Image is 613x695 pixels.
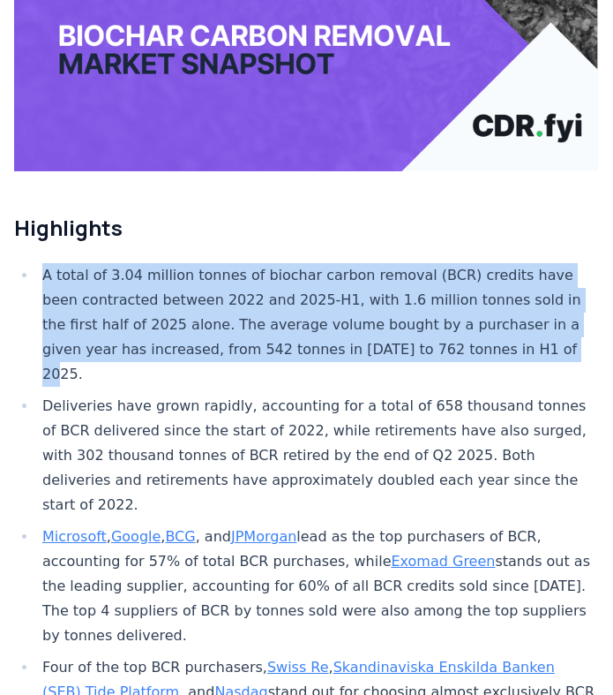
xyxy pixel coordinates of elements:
h2: Highlights [14,214,598,242]
a: Microsoft [42,528,107,545]
a: Exomad Green [391,553,495,570]
a: BCG [165,528,195,545]
li: , , , and lead as the top purchasers of BCR, accounting for 57% of total BCR purchases, while sta... [37,525,598,648]
a: Google [111,528,161,545]
li: A total of 3.04 million tonnes of biochar carbon removal (BCR) credits have been contracted betwe... [37,263,598,387]
li: Deliveries have grown rapidly, accounting for a total of 658 thousand tonnes of BCR delivered sin... [37,394,598,517]
a: Swiss Re [267,659,329,676]
a: JPMorgan [231,528,296,545]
